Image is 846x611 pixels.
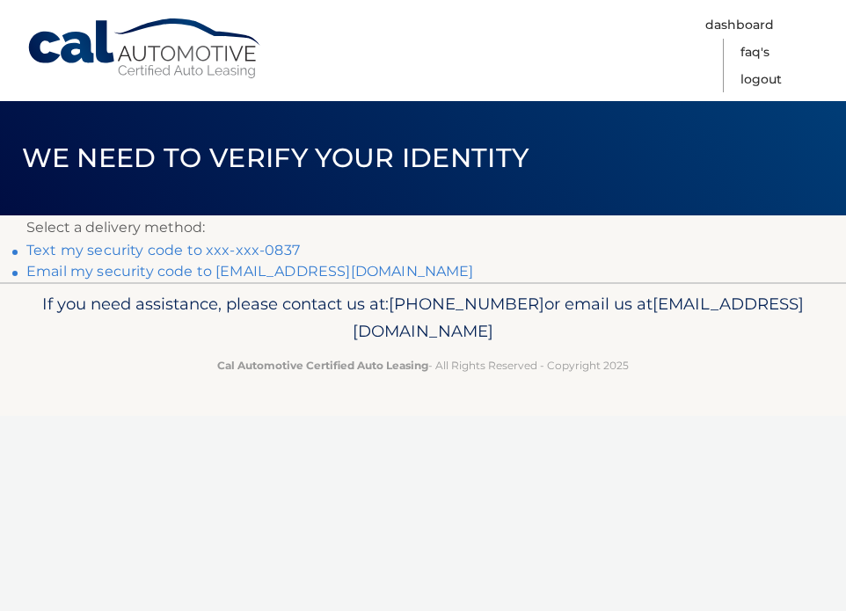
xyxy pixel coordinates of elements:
[26,290,820,346] p: If you need assistance, please contact us at: or email us at
[26,18,264,80] a: Cal Automotive
[26,356,820,375] p: - All Rights Reserved - Copyright 2025
[389,294,544,314] span: [PHONE_NUMBER]
[740,39,769,66] a: FAQ's
[26,215,820,240] p: Select a delivery method:
[217,359,428,372] strong: Cal Automotive Certified Auto Leasing
[26,242,300,258] a: Text my security code to xxx-xxx-0837
[705,11,774,39] a: Dashboard
[22,142,529,174] span: We need to verify your identity
[26,263,474,280] a: Email my security code to [EMAIL_ADDRESS][DOMAIN_NAME]
[740,66,782,93] a: Logout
